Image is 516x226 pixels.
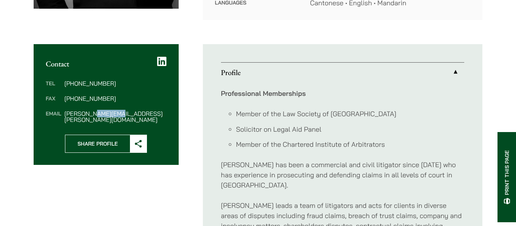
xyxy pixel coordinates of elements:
[65,135,130,152] span: Share Profile
[64,95,166,101] dd: [PHONE_NUMBER]
[157,56,167,67] a: LinkedIn
[46,59,167,68] h2: Contact
[46,80,61,95] dt: Tel
[236,109,464,119] li: Member of the Law Society of [GEOGRAPHIC_DATA]
[221,63,464,82] a: Profile
[221,89,306,98] strong: Professional Memberships
[236,124,464,134] li: Solicitor on Legal Aid Panel
[65,135,147,153] button: Share Profile
[46,111,61,123] dt: Email
[236,139,464,149] li: Member of the Chartered Institute of Arbitrators
[46,95,61,111] dt: Fax
[221,160,464,190] p: [PERSON_NAME] has been a commercial and civil litigator since [DATE] who has experience in prosec...
[64,80,166,86] dd: [PHONE_NUMBER]
[64,111,166,123] dd: [PERSON_NAME][EMAIL_ADDRESS][PERSON_NAME][DOMAIN_NAME]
